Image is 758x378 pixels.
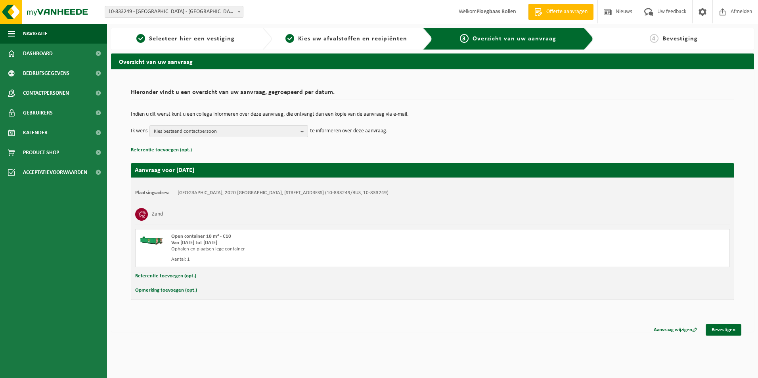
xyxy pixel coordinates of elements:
[135,285,197,296] button: Opmerking toevoegen (opt.)
[140,233,163,245] img: HK-XC-10-GN-00.png
[111,53,754,69] h2: Overzicht van uw aanvraag
[473,36,556,42] span: Overzicht van uw aanvraag
[23,83,69,103] span: Contactpersonen
[131,145,192,155] button: Referentie toevoegen (opt.)
[662,36,698,42] span: Bevestiging
[23,63,69,83] span: Bedrijfsgegevens
[105,6,243,17] span: 10-833249 - IKO NV MILIEUSTRAAT FABRIEK - ANTWERPEN
[115,34,256,44] a: 1Selecteer hier een vestiging
[23,143,59,162] span: Product Shop
[131,89,734,100] h2: Hieronder vindt u een overzicht van uw aanvraag, gegroepeerd per datum.
[171,246,464,252] div: Ophalen en plaatsen lege container
[706,324,741,336] a: Bevestigen
[650,34,658,43] span: 4
[152,208,163,221] h3: Zand
[528,4,593,20] a: Offerte aanvragen
[178,190,389,196] td: [GEOGRAPHIC_DATA], 2020 [GEOGRAPHIC_DATA], [STREET_ADDRESS] (10-833249/BUS, 10-833249)
[298,36,407,42] span: Kies uw afvalstoffen en recipiënten
[23,24,48,44] span: Navigatie
[154,126,297,137] span: Kies bestaand contactpersoon
[648,324,703,336] a: Aanvraag wijzigen
[131,112,734,117] p: Indien u dit wenst kunt u een collega informeren over deze aanvraag, die ontvangt dan een kopie v...
[23,123,48,143] span: Kalender
[171,234,231,239] span: Open container 10 m³ - C10
[131,125,147,137] p: Ik wens
[23,44,53,63] span: Dashboard
[460,34,469,43] span: 3
[149,36,235,42] span: Selecteer hier een vestiging
[23,103,53,123] span: Gebruikers
[135,190,170,195] strong: Plaatsingsadres:
[477,9,516,15] strong: Ploegbaas Rollen
[136,34,145,43] span: 1
[171,256,464,263] div: Aantal: 1
[310,125,388,137] p: te informeren over deze aanvraag.
[276,34,417,44] a: 2Kies uw afvalstoffen en recipiënten
[149,125,308,137] button: Kies bestaand contactpersoon
[135,167,194,174] strong: Aanvraag voor [DATE]
[105,6,243,18] span: 10-833249 - IKO NV MILIEUSTRAAT FABRIEK - ANTWERPEN
[171,240,217,245] strong: Van [DATE] tot [DATE]
[285,34,294,43] span: 2
[544,8,590,16] span: Offerte aanvragen
[23,162,87,182] span: Acceptatievoorwaarden
[135,271,196,281] button: Referentie toevoegen (opt.)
